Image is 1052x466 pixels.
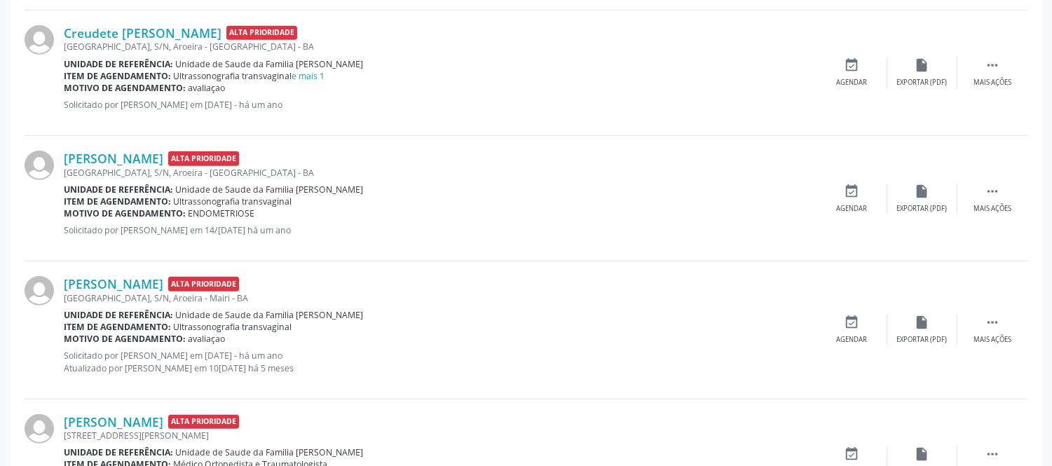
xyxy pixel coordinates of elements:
p: Solicitado por [PERSON_NAME] em [DATE] - há um ano [64,99,817,111]
a: e mais 1 [292,70,325,82]
i:  [985,184,1000,199]
div: [GEOGRAPHIC_DATA], S/N, Aroeira - [GEOGRAPHIC_DATA] - BA [64,167,817,179]
img: img [25,276,54,306]
span: Alta Prioridade [226,26,297,41]
b: Unidade de referência: [64,58,173,70]
div: Agendar [837,335,868,345]
span: Ultrassonografia transvaginal [174,196,292,207]
a: [PERSON_NAME] [64,414,163,430]
i: event_available [845,57,860,73]
div: Exportar (PDF) [897,335,948,345]
i:  [985,315,1000,330]
b: Unidade de referência: [64,184,173,196]
i: event_available [845,184,860,199]
span: avaliaçao [189,333,226,345]
i: event_available [845,446,860,462]
p: Solicitado por [PERSON_NAME] em 14/[DATE] há um ano [64,224,817,236]
span: Ultrassonografia transvaginal [174,70,325,82]
i: insert_drive_file [915,446,930,462]
a: Creudete [PERSON_NAME] [64,25,221,41]
span: avaliaçao [189,82,226,94]
b: Motivo de agendamento: [64,82,186,94]
span: Ultrassonografia transvaginal [174,321,292,333]
b: Motivo de agendamento: [64,333,186,345]
div: Mais ações [974,204,1011,214]
i:  [985,57,1000,73]
div: [GEOGRAPHIC_DATA], S/N, Aroeira - [GEOGRAPHIC_DATA] - BA [64,41,817,53]
a: [PERSON_NAME] [64,276,163,292]
div: Mais ações [974,335,1011,345]
i: insert_drive_file [915,184,930,199]
img: img [25,151,54,180]
a: [PERSON_NAME] [64,151,163,166]
div: Exportar (PDF) [897,78,948,88]
div: [GEOGRAPHIC_DATA], S/N, Aroeira - Mairi - BA [64,292,817,304]
span: Unidade de Saude da Familia [PERSON_NAME] [176,446,364,458]
b: Unidade de referência: [64,446,173,458]
span: Alta Prioridade [168,277,239,292]
div: Agendar [837,78,868,88]
span: ENDOMETRIOSE [189,207,255,219]
span: Unidade de Saude da Familia [PERSON_NAME] [176,58,364,70]
b: Item de agendamento: [64,70,171,82]
i: insert_drive_file [915,57,930,73]
b: Unidade de referência: [64,309,173,321]
img: img [25,25,54,55]
div: Exportar (PDF) [897,204,948,214]
b: Item de agendamento: [64,196,171,207]
span: Unidade de Saude da Familia [PERSON_NAME] [176,309,364,321]
b: Motivo de agendamento: [64,207,186,219]
p: Solicitado por [PERSON_NAME] em [DATE] - há um ano Atualizado por [PERSON_NAME] em 10[DATE] há 5 ... [64,350,817,374]
span: Alta Prioridade [168,151,239,166]
div: Agendar [837,204,868,214]
div: [STREET_ADDRESS][PERSON_NAME] [64,430,817,441]
i: event_available [845,315,860,330]
i:  [985,446,1000,462]
span: Alta Prioridade [168,415,239,430]
b: Item de agendamento: [64,321,171,333]
span: Unidade de Saude da Familia [PERSON_NAME] [176,184,364,196]
div: Mais ações [974,78,1011,88]
i: insert_drive_file [915,315,930,330]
